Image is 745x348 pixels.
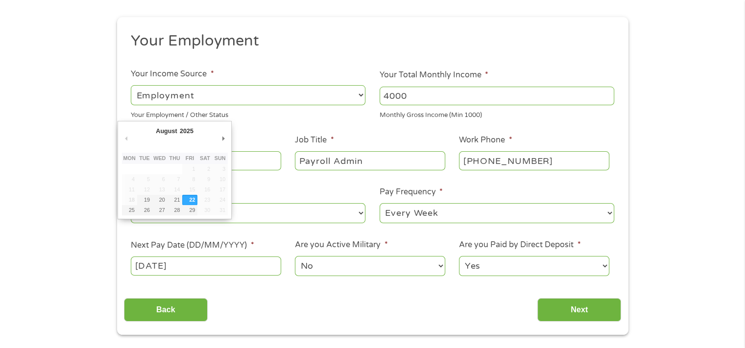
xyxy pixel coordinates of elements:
[182,195,197,205] button: 22
[459,240,580,250] label: Are you Paid by Direct Deposit
[137,195,152,205] button: 19
[131,256,281,275] input: Use the arrow keys to pick a date
[167,195,182,205] button: 21
[153,155,166,161] abbr: Wednesday
[139,155,150,161] abbr: Tuesday
[295,135,334,145] label: Job Title
[459,135,512,145] label: Work Phone
[537,298,621,322] input: Next
[152,195,167,205] button: 20
[380,187,443,197] label: Pay Frequency
[152,205,167,215] button: 27
[219,132,228,145] button: Next Month
[186,155,194,161] abbr: Friday
[380,87,614,105] input: 1800
[155,125,179,138] div: August
[200,155,210,161] abbr: Saturday
[295,151,445,170] input: Cashier
[167,205,182,215] button: 28
[122,132,131,145] button: Previous Month
[380,70,488,80] label: Your Total Monthly Income
[380,107,614,120] div: Monthly Gross Income (Min 1000)
[182,205,197,215] button: 29
[215,155,226,161] abbr: Sunday
[169,155,180,161] abbr: Thursday
[137,205,152,215] button: 26
[131,240,254,251] label: Next Pay Date (DD/MM/YYYY)
[124,298,208,322] input: Back
[123,155,136,161] abbr: Monday
[122,205,137,215] button: 25
[178,125,194,138] div: 2025
[459,151,609,170] input: (231) 754-4010
[295,240,387,250] label: Are you Active Military
[131,107,365,120] div: Your Employment / Other Status
[131,69,214,79] label: Your Income Source
[131,31,607,51] h2: Your Employment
